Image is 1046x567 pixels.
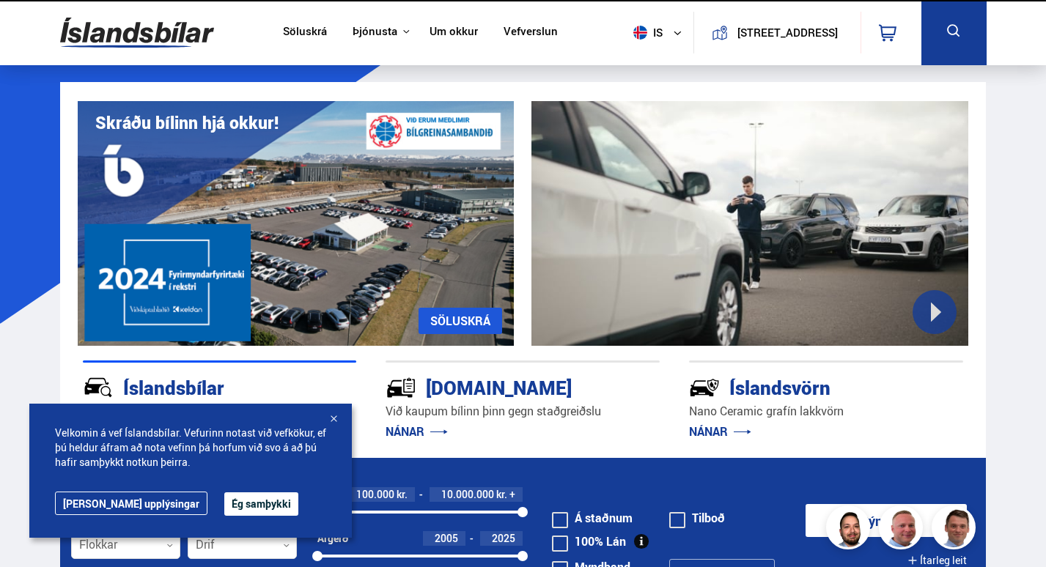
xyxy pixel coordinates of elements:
button: Þjónusta [353,25,397,39]
div: Íslandsbílar [83,374,305,399]
a: SÖLUSKRÁ [419,308,502,334]
a: Söluskrá [283,25,327,40]
span: is [627,26,664,40]
button: Ég samþykki [224,492,298,516]
button: is [627,11,693,54]
label: 100% Lán [552,535,626,547]
button: Sýna bíla [806,504,967,537]
div: Íslandsvörn [689,374,911,399]
span: 2005 [435,531,458,545]
img: FbJEzSuNWCJXmdc-.webp [934,508,978,552]
img: -Svtn6bYgwAsiwNX.svg [689,372,720,403]
a: [PERSON_NAME] upplýsingar [55,492,207,515]
span: kr. [397,489,408,500]
a: Vefverslun [504,25,558,40]
img: eKx6w-_Home_640_.png [78,101,515,346]
img: nhp88E3Fdnt1Opn2.png [828,508,872,552]
span: Velkomin á vef Íslandsbílar. Vefurinn notast við vefkökur, ef þú heldur áfram að nota vefinn þá h... [55,426,326,470]
span: kr. [496,489,507,500]
span: 10.000.000 [441,487,494,501]
span: 100.000 [356,487,394,501]
a: NÁNAR [689,423,751,440]
img: G0Ugv5HjCgRt.svg [60,9,214,56]
span: + [509,489,515,500]
button: [STREET_ADDRESS] [734,26,841,39]
img: JRvxyua_JYH6wB4c.svg [83,372,114,403]
p: Við kaupum bílinn þinn gegn staðgreiðslu [386,403,660,420]
h1: Skráðu bílinn hjá okkur! [95,113,279,133]
div: Árgerð [317,533,348,544]
div: [DOMAIN_NAME] [386,374,608,399]
p: Nano Ceramic grafín lakkvörn [689,403,963,420]
img: svg+xml;base64,PHN2ZyB4bWxucz0iaHR0cDovL3d3dy53My5vcmcvMjAwMC9zdmciIHdpZHRoPSI1MTIiIGhlaWdodD0iNT... [633,26,647,40]
img: siFngHWaQ9KaOqBr.png [881,508,925,552]
a: Um okkur [430,25,478,40]
a: NÁNAR [386,423,448,440]
img: tr5P-W3DuiFaO7aO.svg [386,372,416,403]
label: Tilboð [669,512,725,524]
label: Á staðnum [552,512,633,524]
a: [STREET_ADDRESS] [702,12,852,53]
span: 2025 [492,531,515,545]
